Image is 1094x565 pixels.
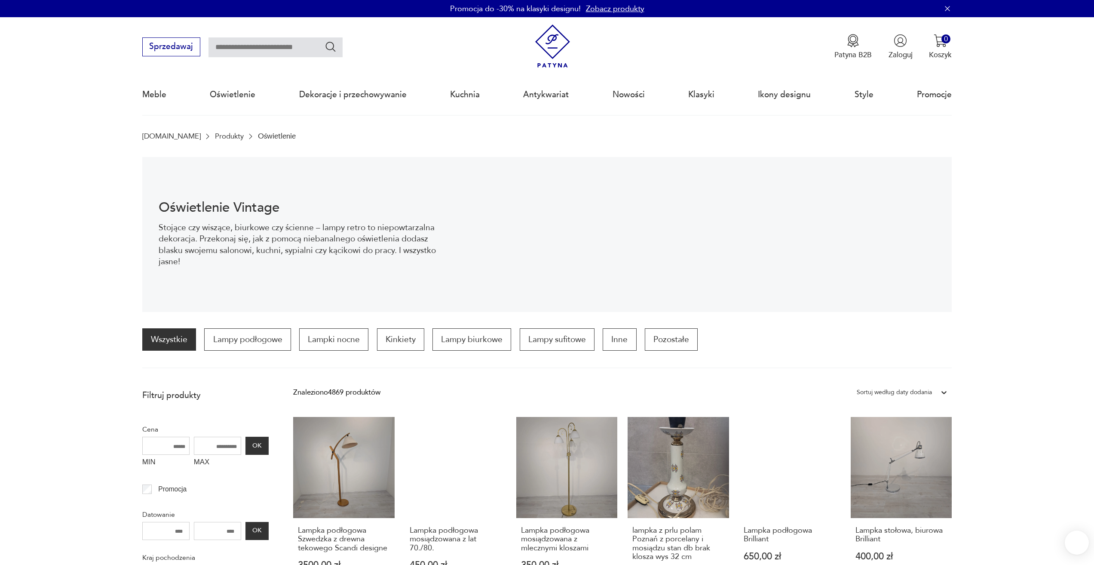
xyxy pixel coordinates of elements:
p: Oświetlenie [258,132,296,140]
a: Kuchnia [450,75,480,114]
a: Lampy biurkowe [432,328,511,351]
a: Promocje [917,75,952,114]
p: Stojące czy wiszące, biurkowe czy ścienne – lampy retro to niepowtarzalna dekoracja. Przekonaj si... [159,222,450,268]
img: Ikona medalu [846,34,860,47]
h3: Lampka podłogowa Szwedzka z drewna tekowego Scandi designe [298,526,390,553]
a: Meble [142,75,166,114]
a: Oświetlenie [210,75,255,114]
a: Lampki nocne [299,328,368,351]
img: Ikonka użytkownika [894,34,907,47]
h3: lampka z prlu polam Poznań z porcelany i mosiądzu stan db brak klosza wys 32 cm [632,526,724,562]
h3: Lampka podłogowa Brilliant [744,526,836,544]
a: Dekoracje i przechowywanie [299,75,407,114]
h3: Lampka podłogowa mosiądzowana z lat 70./80. [410,526,502,553]
label: MIN [142,455,190,471]
button: OK [245,522,269,540]
div: Znaleziono 4869 produktów [293,387,380,398]
label: MAX [194,455,241,471]
h3: Lampka stołowa, biurowa Brilliant [855,526,947,544]
a: Antykwariat [523,75,569,114]
a: Style [855,75,873,114]
a: Pozostałe [645,328,698,351]
button: Sprzedawaj [142,37,200,56]
div: 0 [941,34,950,43]
button: Szukaj [325,40,337,53]
a: Sprzedawaj [142,44,200,51]
a: Ikona medaluPatyna B2B [834,34,872,60]
p: Promocja [158,484,187,495]
p: Cena [142,424,269,435]
a: Lampy podłogowe [204,328,291,351]
p: Filtruj produkty [142,390,269,401]
button: OK [245,437,269,455]
p: 400,00 zł [855,552,947,561]
img: Ikona koszyka [934,34,947,47]
a: [DOMAIN_NAME] [142,132,201,140]
button: Patyna B2B [834,34,872,60]
a: Produkty [215,132,244,140]
img: Patyna - sklep z meblami i dekoracjami vintage [531,25,574,68]
p: Zaloguj [889,50,913,60]
a: Nowości [613,75,645,114]
a: Wszystkie [142,328,196,351]
button: 0Koszyk [929,34,952,60]
a: Kinkiety [377,328,424,351]
div: Sortuj według daty dodania [857,387,932,398]
p: Promocja do -30% na klasyki designu! [450,3,581,14]
a: Inne [603,328,636,351]
h1: Oświetlenie Vintage [159,201,450,214]
img: Oświetlenie [466,157,952,312]
a: Zobacz produkty [586,3,644,14]
p: Kraj pochodzenia [142,552,269,563]
a: Lampy sufitowe [520,328,594,351]
h3: Lampka podłogowa mosiądzowana z mlecznymi kloszami [521,526,613,553]
p: 650,00 zł [744,552,836,561]
button: Zaloguj [889,34,913,60]
p: Koszyk [929,50,952,60]
p: Datowanie [142,509,269,520]
p: Patyna B2B [834,50,872,60]
a: Ikony designu [758,75,811,114]
iframe: Smartsupp widget button [1065,531,1089,555]
a: Klasyki [688,75,714,114]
